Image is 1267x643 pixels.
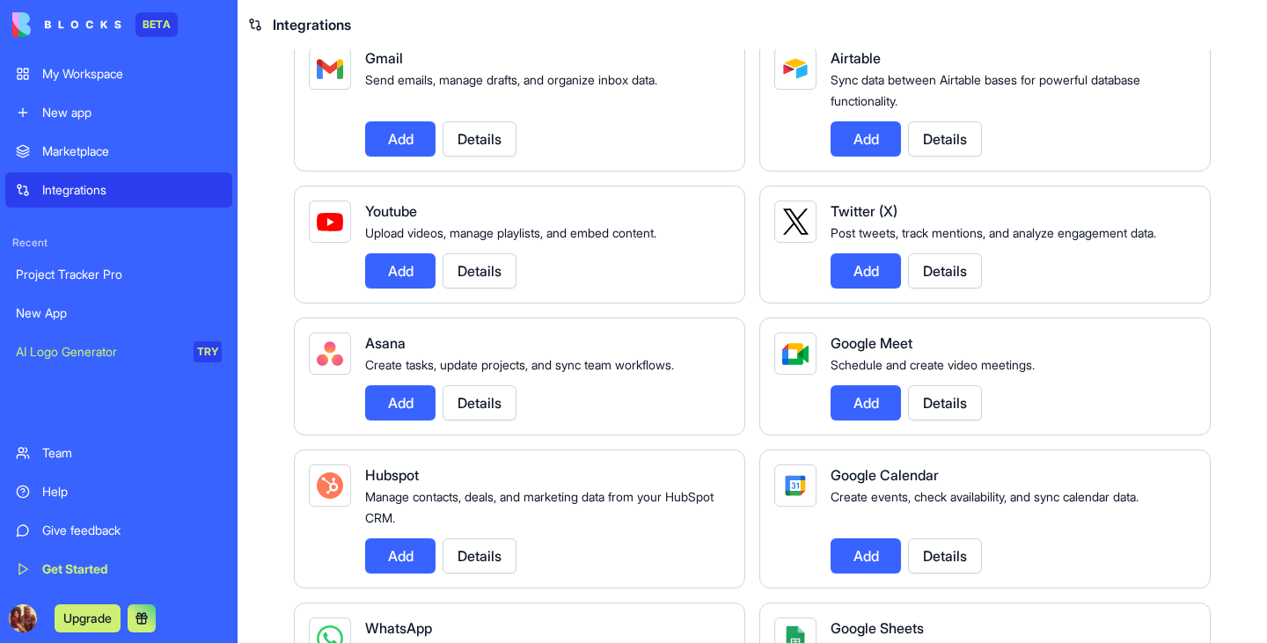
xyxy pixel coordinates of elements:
[5,56,232,91] a: My Workspace
[365,334,406,352] span: Asana
[831,619,924,637] span: Google Sheets
[831,385,901,420] button: Add
[5,172,232,208] a: Integrations
[831,253,901,289] button: Add
[831,121,901,157] button: Add
[5,257,232,292] a: Project Tracker Pro
[831,202,897,220] span: Twitter (X)
[908,538,982,574] button: Details
[5,474,232,509] a: Help
[42,104,222,121] div: New app
[908,385,982,420] button: Details
[365,72,657,87] span: Send emails, manage drafts, and organize inbox data.
[365,466,419,484] span: Hubspot
[831,489,1139,504] span: Create events, check availability, and sync calendar data.
[16,266,222,283] div: Project Tracker Pro
[365,49,403,67] span: Gmail
[443,253,516,289] button: Details
[5,236,232,250] span: Recent
[443,121,516,157] button: Details
[5,513,232,548] a: Give feedback
[9,604,37,632] img: ACg8ocIVwt6IKv_GV62OQOgVV6fc2MI6dNVUFzjRmSMxqkE7s8iDvMBf=s96-c
[16,304,222,322] div: New App
[443,538,516,574] button: Details
[55,604,121,632] button: Upgrade
[831,466,939,484] span: Google Calendar
[42,142,222,160] div: Marketplace
[12,12,178,37] a: BETA
[365,202,417,220] span: Youtube
[5,95,232,130] a: New app
[365,357,674,372] span: Create tasks, update projects, and sync team workflows.
[365,538,436,574] button: Add
[42,444,222,462] div: Team
[365,489,714,525] span: Manage contacts, deals, and marketing data from your HubSpot CRM.
[831,334,912,352] span: Google Meet
[135,12,178,37] div: BETA
[42,65,222,83] div: My Workspace
[365,385,436,420] button: Add
[365,225,656,240] span: Upload videos, manage playlists, and embed content.
[55,609,121,626] a: Upgrade
[908,121,982,157] button: Details
[273,14,351,35] span: Integrations
[42,560,222,578] div: Get Started
[908,253,982,289] button: Details
[5,134,232,169] a: Marketplace
[42,181,222,199] div: Integrations
[443,385,516,420] button: Details
[5,435,232,471] a: Team
[831,72,1140,108] span: Sync data between Airtable bases for powerful database functionality.
[5,334,232,369] a: AI Logo GeneratorTRY
[365,121,436,157] button: Add
[5,552,232,587] a: Get Started
[365,619,432,637] span: WhatsApp
[831,538,901,574] button: Add
[831,49,881,67] span: Airtable
[194,341,222,362] div: TRY
[5,296,232,331] a: New App
[16,343,181,361] div: AI Logo Generator
[42,483,222,501] div: Help
[12,12,121,37] img: logo
[42,522,222,539] div: Give feedback
[831,357,1035,372] span: Schedule and create video meetings.
[831,225,1156,240] span: Post tweets, track mentions, and analyze engagement data.
[365,253,436,289] button: Add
